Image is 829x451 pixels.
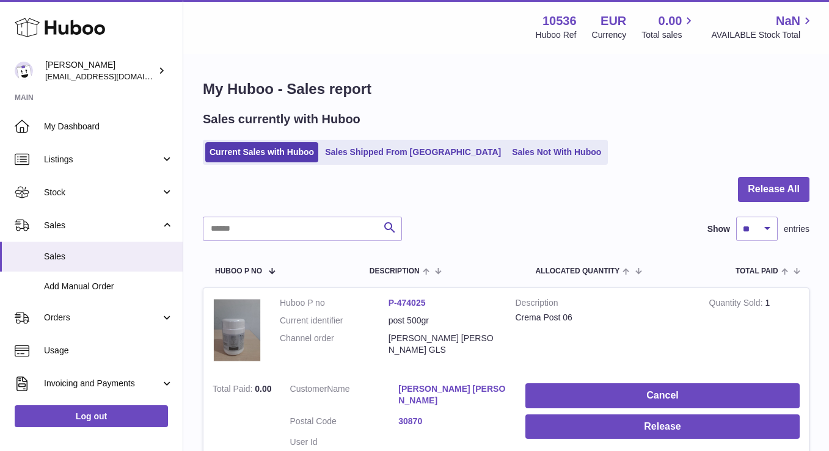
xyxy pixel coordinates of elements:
span: Sales [44,251,173,262]
button: Release [525,414,800,439]
button: Cancel [525,383,800,408]
span: My Dashboard [44,121,173,132]
img: 1658821258.png [213,297,261,362]
a: Sales Shipped From [GEOGRAPHIC_DATA] [321,142,505,162]
label: Show [707,223,730,235]
span: Usage [44,345,173,356]
span: NaN [776,13,800,29]
div: Crema Post 06 [516,312,691,323]
strong: Quantity Sold [709,298,765,311]
strong: Description [516,297,691,312]
a: 30870 [398,416,507,427]
a: [PERSON_NAME] [PERSON_NAME] [398,383,507,406]
dt: Huboo P no [280,297,389,309]
span: Customer [290,384,327,394]
strong: Total Paid [213,384,255,397]
span: Stock [44,187,161,198]
td: 1 [700,288,809,374]
span: Total paid [736,267,778,275]
span: [EMAIL_ADDRESS][DOMAIN_NAME] [45,71,180,81]
span: Add Manual Order [44,281,173,292]
div: Huboo Ref [536,29,577,41]
span: 0.00 [659,13,682,29]
h1: My Huboo - Sales report [203,79,809,99]
strong: EUR [601,13,626,29]
a: 0.00 Total sales [641,13,696,41]
span: entries [784,223,809,235]
dt: Postal Code [290,416,399,430]
h2: Sales currently with Huboo [203,111,360,128]
a: Log out [15,405,168,427]
span: AVAILABLE Stock Total [711,29,814,41]
dt: Name [290,383,399,410]
dt: User Id [290,436,399,448]
span: Description [370,267,420,275]
span: Listings [44,154,161,165]
dd: post 500gr [389,315,497,327]
span: Orders [44,312,161,323]
a: P-474025 [389,298,426,308]
img: riberoyepescamila@hotmail.com [15,62,33,80]
a: NaN AVAILABLE Stock Total [711,13,814,41]
span: ALLOCATED Quantity [535,267,619,275]
div: [PERSON_NAME] [45,59,155,82]
button: Release All [738,177,809,202]
div: Currency [592,29,627,41]
a: Current Sales with Huboo [205,142,318,162]
span: Invoicing and Payments [44,378,161,389]
span: Total sales [641,29,696,41]
dt: Channel order [280,333,389,356]
a: Sales Not With Huboo [508,142,605,162]
span: Sales [44,220,161,231]
strong: 10536 [542,13,577,29]
span: Huboo P no [215,267,262,275]
span: 0.00 [255,384,271,394]
dd: [PERSON_NAME] [PERSON_NAME] GLS [389,333,497,356]
dt: Current identifier [280,315,389,327]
